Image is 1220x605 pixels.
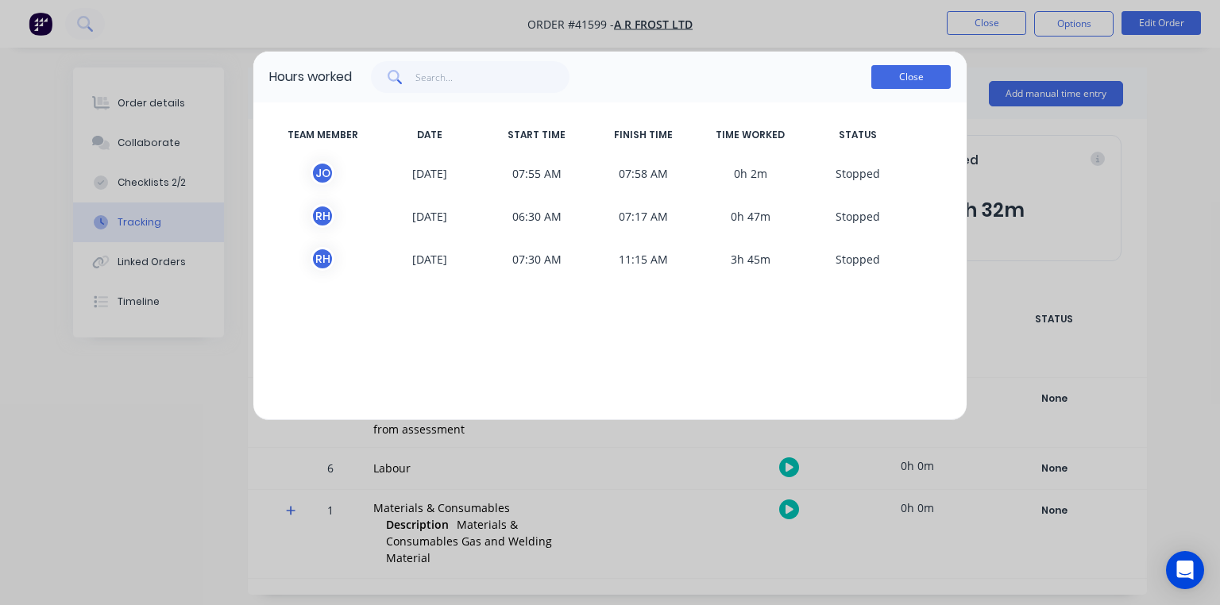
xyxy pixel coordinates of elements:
div: Hours worked [269,67,352,87]
div: Open Intercom Messenger [1166,551,1204,589]
span: 0h 47m [697,204,805,228]
span: 0h 2m [697,161,805,185]
input: Search... [415,61,570,93]
span: TEAM MEMBER [269,128,376,142]
span: S topped [804,247,911,271]
span: 06:30 AM [483,204,590,228]
span: 07:58 AM [590,161,697,185]
span: STATUS [804,128,911,142]
span: S topped [804,204,911,228]
span: [DATE] [376,247,484,271]
span: 07:17 AM [590,204,697,228]
span: 07:30 AM [483,247,590,271]
span: 3h 45m [697,247,805,271]
div: R H [311,247,334,271]
span: DATE [376,128,484,142]
span: TIME WORKED [697,128,805,142]
span: [DATE] [376,204,484,228]
span: S topped [804,161,911,185]
span: FINISH TIME [590,128,697,142]
span: [DATE] [376,161,484,185]
span: 11:15 AM [590,247,697,271]
button: Close [871,65,951,89]
span: 07:55 AM [483,161,590,185]
div: J O [311,161,334,185]
div: R H [311,204,334,228]
span: START TIME [483,128,590,142]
